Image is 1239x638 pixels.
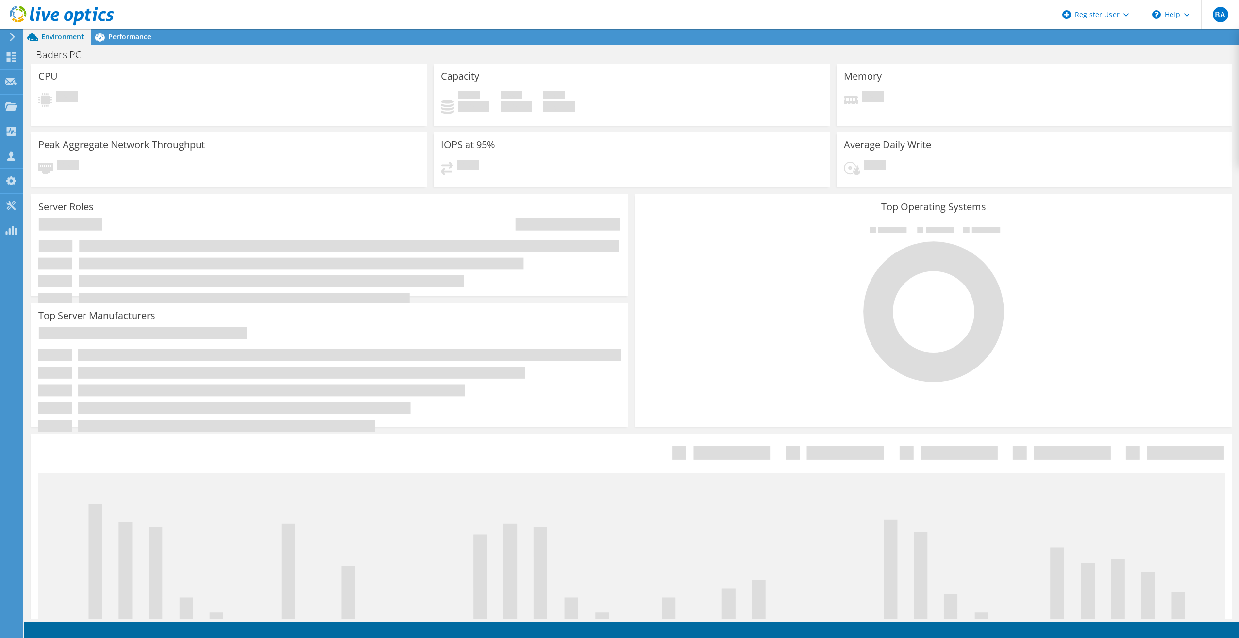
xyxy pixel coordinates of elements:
[38,310,155,321] h3: Top Server Manufacturers
[864,160,886,173] span: Pending
[458,101,489,112] h4: 0 GiB
[57,160,79,173] span: Pending
[38,201,94,212] h3: Server Roles
[38,139,205,150] h3: Peak Aggregate Network Throughput
[543,101,575,112] h4: 0 GiB
[543,91,565,101] span: Total
[501,91,522,101] span: Free
[501,101,532,112] h4: 0 GiB
[441,139,495,150] h3: IOPS at 95%
[32,50,96,60] h1: Baders PC
[458,91,480,101] span: Used
[862,91,884,104] span: Pending
[441,71,479,82] h3: Capacity
[41,32,84,41] span: Environment
[1152,10,1161,19] svg: \n
[642,201,1225,212] h3: Top Operating Systems
[38,71,58,82] h3: CPU
[844,139,931,150] h3: Average Daily Write
[844,71,882,82] h3: Memory
[457,160,479,173] span: Pending
[1213,7,1228,22] span: BA
[56,91,78,104] span: Pending
[108,32,151,41] span: Performance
